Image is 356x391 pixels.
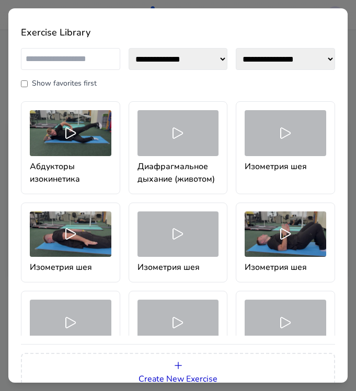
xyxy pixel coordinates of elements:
h3: Exercise Library [21,21,335,40]
h4: Изометрия шея [137,261,219,274]
h4: Диафрагмальное дыхание (животом) [137,160,219,185]
label: Show favorites first [32,78,97,89]
h4: Абдукторы изокинетика [30,160,111,185]
h4: Изометрия шея [30,261,111,274]
h4: Изометрия шея [245,160,326,173]
h4: Изометрия шея [245,261,326,274]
